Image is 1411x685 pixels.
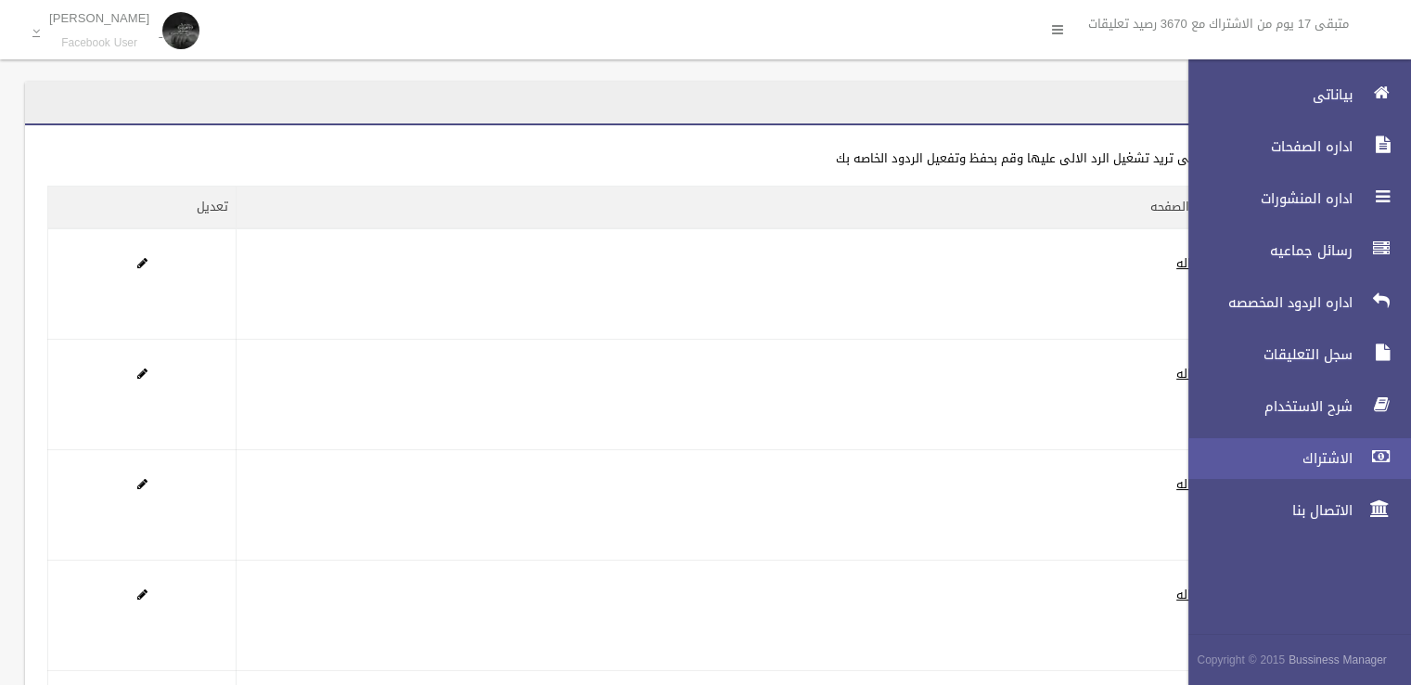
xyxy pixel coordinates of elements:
[1176,362,1206,385] a: فعاله
[237,187,1224,229] th: حاله الصفحه
[47,148,1304,170] div: اضغط على الصفحه التى تريد تشغيل الرد الالى عليها وقم بحفظ وتفعيل الردود الخاصه بك
[1173,490,1411,531] a: الاتصال بنا
[137,252,148,275] a: Edit
[1173,137,1358,156] span: اداره الصفحات
[1173,126,1411,167] a: اداره الصفحات
[137,583,148,606] a: Edit
[1173,334,1411,375] a: سجل التعليقات
[1173,230,1411,271] a: رسائل جماعيه
[48,187,237,229] th: تعديل
[1173,345,1358,364] span: سجل التعليقات
[1173,85,1358,104] span: بياناتى
[1173,386,1411,427] a: شرح الاستخدام
[1173,74,1411,115] a: بياناتى
[1173,178,1411,219] a: اداره المنشورات
[1173,501,1358,520] span: الاتصال بنا
[1173,438,1411,479] a: الاشتراك
[1173,282,1411,323] a: اداره الردود المخصصه
[1197,650,1285,670] span: Copyright © 2015
[137,472,148,496] a: Edit
[1176,472,1206,496] a: فعاله
[49,36,149,50] small: Facebook User
[1173,189,1358,208] span: اداره المنشورات
[1289,650,1387,670] strong: Bussiness Manager
[1176,252,1206,275] a: فعاله
[1173,449,1358,468] span: الاشتراك
[137,362,148,385] a: Edit
[49,11,149,25] p: [PERSON_NAME]
[1173,397,1358,416] span: شرح الاستخدام
[1176,583,1206,606] a: فعاله
[1173,293,1358,312] span: اداره الردود المخصصه
[1173,241,1358,260] span: رسائل جماعيه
